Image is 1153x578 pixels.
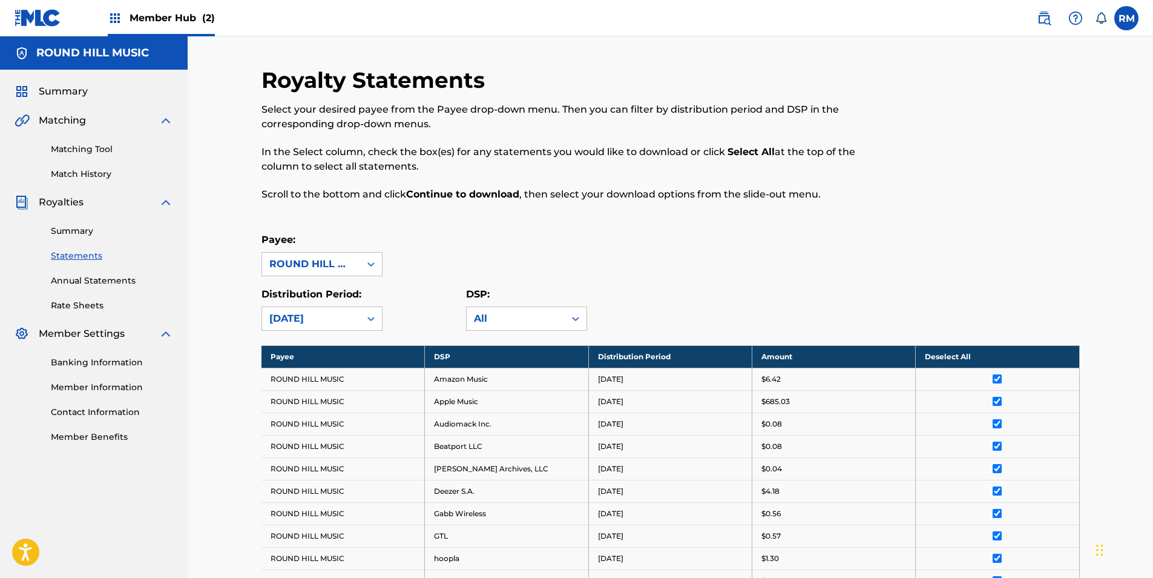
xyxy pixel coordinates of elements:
img: Matching [15,113,30,128]
strong: Select All [728,146,775,158]
td: ROUND HILL MUSIC [261,457,425,480]
td: hoopla [425,547,588,570]
td: Gabb Wireless [425,502,588,525]
img: Member Settings [15,327,29,341]
span: Member Hub [130,11,215,25]
div: All [474,311,557,326]
td: ROUND HILL MUSIC [261,368,425,390]
td: ROUND HILL MUSIC [261,413,425,435]
div: Help [1063,6,1088,30]
a: SummarySummary [15,84,88,99]
img: MLC Logo [15,9,61,27]
td: ROUND HILL MUSIC [261,547,425,570]
h2: Royalty Statements [261,67,491,94]
a: Matching Tool [51,143,173,156]
img: Royalties [15,195,29,210]
div: User Menu [1114,6,1138,30]
p: $685.03 [761,396,790,407]
th: Distribution Period [588,345,752,368]
td: ROUND HILL MUSIC [261,480,425,502]
img: expand [159,327,173,341]
span: Member Settings [39,327,125,341]
td: [DATE] [588,502,752,525]
p: $0.57 [761,531,781,542]
iframe: Chat Widget [1092,520,1153,578]
label: Payee: [261,234,295,245]
p: $6.42 [761,374,781,385]
div: ROUND HILL MUSIC [269,257,353,271]
img: Accounts [15,46,29,61]
td: [DATE] [588,525,752,547]
h5: ROUND HILL MUSIC [36,46,149,60]
td: Deezer S.A. [425,480,588,502]
p: $4.18 [761,486,780,497]
th: Deselect All [916,345,1079,368]
td: ROUND HILL MUSIC [261,525,425,547]
span: (2) [202,12,215,24]
p: $0.08 [761,441,782,452]
td: [DATE] [588,390,752,413]
span: Royalties [39,195,84,210]
td: [DATE] [588,457,752,480]
a: Banking Information [51,356,173,369]
img: Top Rightsholders [108,11,122,25]
img: Summary [15,84,29,99]
img: search [1037,11,1051,25]
a: Public Search [1032,6,1056,30]
iframe: Resource Center [1119,384,1153,482]
p: $0.04 [761,463,782,474]
div: Drag [1096,532,1103,568]
a: Statements [51,250,173,262]
td: Apple Music [425,390,588,413]
td: [DATE] [588,547,752,570]
p: $0.56 [761,508,781,519]
img: expand [159,113,173,128]
td: Beatport LLC [425,435,588,457]
td: ROUND HILL MUSIC [261,502,425,525]
td: [DATE] [588,413,752,435]
p: Scroll to the bottom and click , then select your download options from the slide-out menu. [261,187,892,202]
div: [DATE] [269,311,353,326]
a: Rate Sheets [51,299,173,312]
td: [DATE] [588,435,752,457]
a: Annual Statements [51,274,173,287]
td: Audiomack Inc. [425,413,588,435]
th: DSP [425,345,588,368]
label: DSP: [466,288,490,300]
td: ROUND HILL MUSIC [261,390,425,413]
td: Amazon Music [425,368,588,390]
td: GTL [425,525,588,547]
td: [DATE] [588,368,752,390]
span: Matching [39,113,86,128]
a: Member Benefits [51,431,173,443]
span: Summary [39,84,88,99]
label: Distribution Period: [261,288,361,300]
td: [DATE] [588,480,752,502]
img: expand [159,195,173,210]
th: Amount [752,345,915,368]
p: In the Select column, check the box(es) for any statements you would like to download or click at... [261,145,892,174]
strong: Continue to download [406,188,519,200]
a: Summary [51,225,173,238]
p: $0.08 [761,419,782,430]
div: Notifications [1095,12,1107,24]
a: Contact Information [51,406,173,419]
p: Select your desired payee from the Payee drop-down menu. Then you can filter by distribution peri... [261,102,892,131]
td: [PERSON_NAME] Archives, LLC [425,457,588,480]
th: Payee [261,345,425,368]
p: $1.30 [761,553,779,564]
td: ROUND HILL MUSIC [261,435,425,457]
a: Match History [51,168,173,181]
img: help [1068,11,1083,25]
a: Member Information [51,381,173,394]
